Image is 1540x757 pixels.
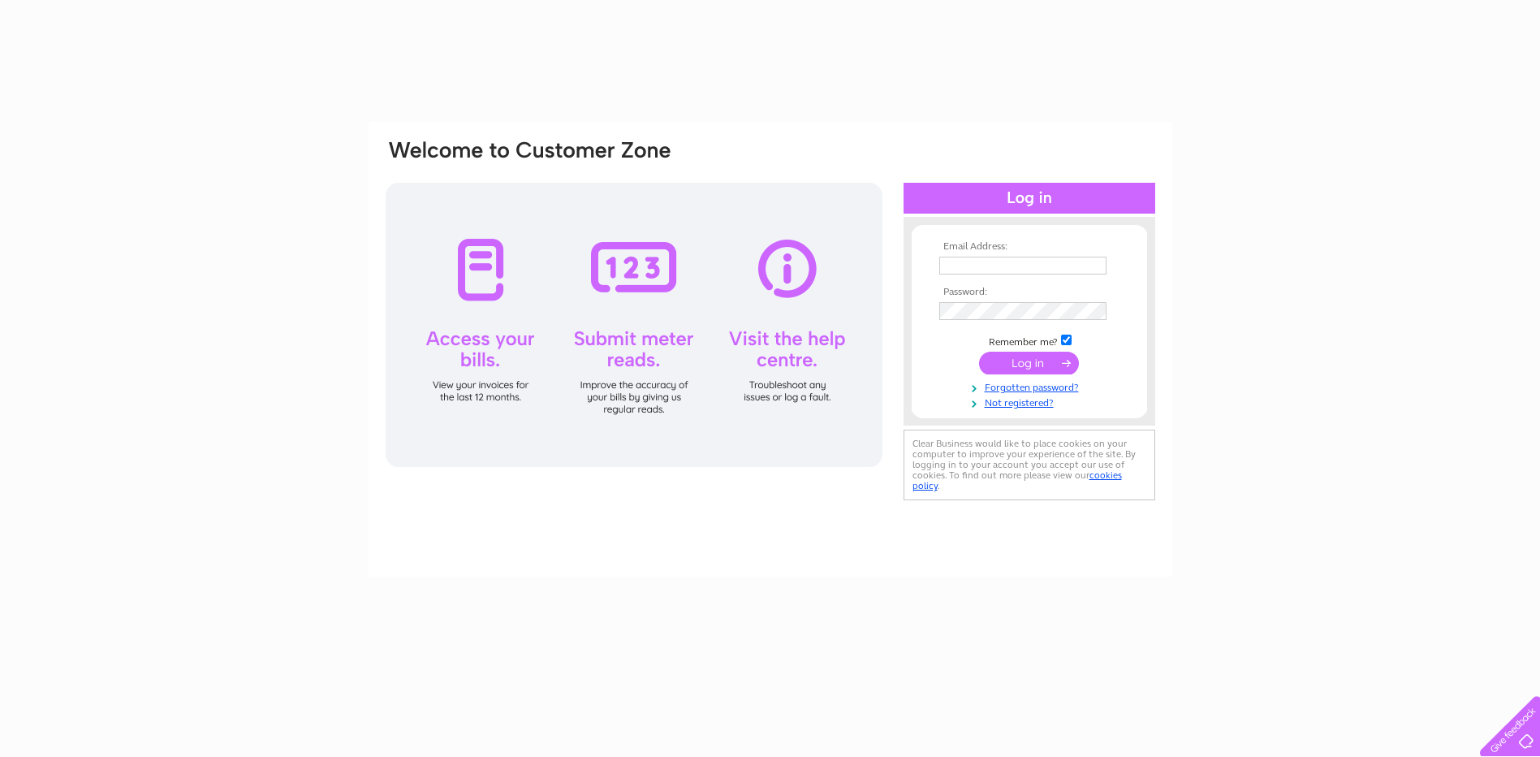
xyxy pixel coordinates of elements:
[912,469,1122,491] a: cookies policy
[935,332,1124,348] td: Remember me?
[935,287,1124,298] th: Password:
[979,352,1079,374] input: Submit
[904,430,1155,500] div: Clear Business would like to place cookies on your computer to improve your experience of the sit...
[935,241,1124,253] th: Email Address:
[939,394,1124,409] a: Not registered?
[939,378,1124,394] a: Forgotten password?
